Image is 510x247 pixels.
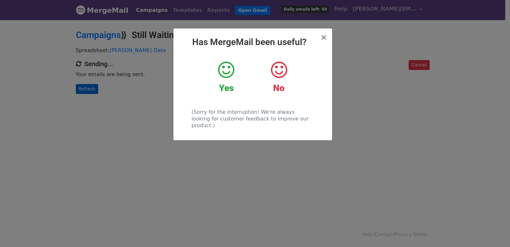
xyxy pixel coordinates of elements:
[178,37,327,48] h2: Has MergeMail been useful?
[257,60,300,94] a: No
[320,34,327,41] button: Close
[478,216,510,247] iframe: Chat Widget
[273,83,285,93] strong: No
[205,60,248,94] a: Yes
[192,109,314,129] p: (Sorry for the interruption! We're always looking for customer feedback to improve our product.)
[219,83,234,93] strong: Yes
[320,33,327,42] span: ×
